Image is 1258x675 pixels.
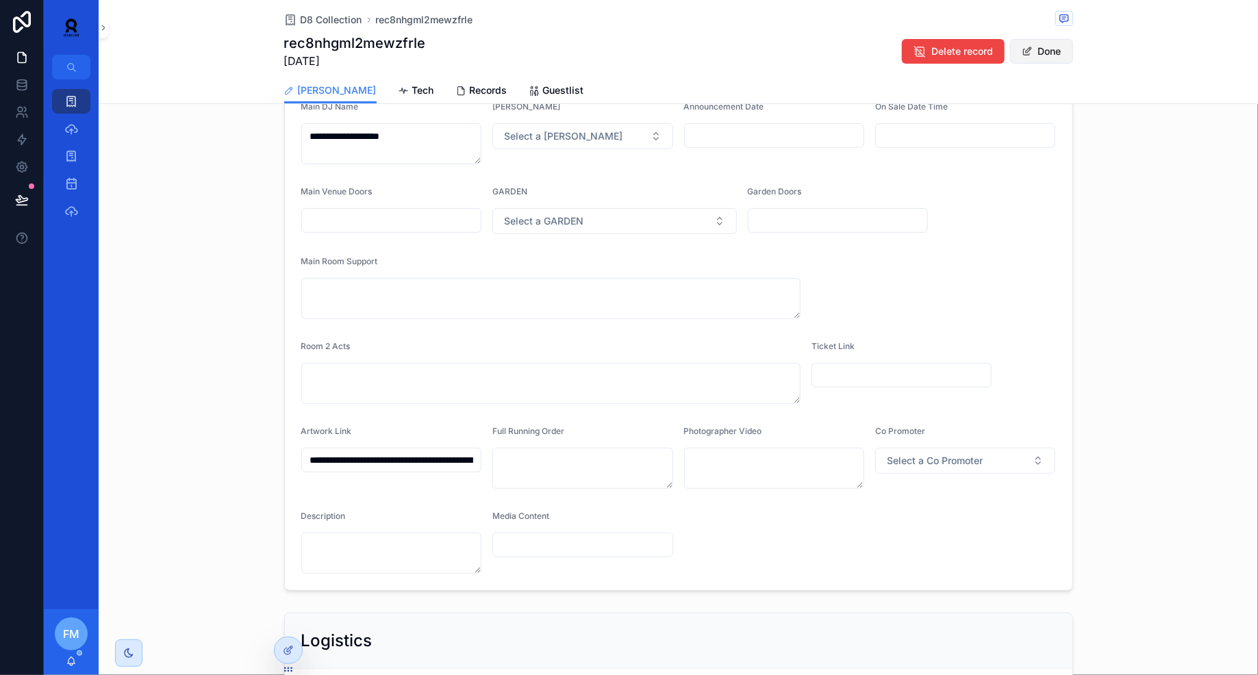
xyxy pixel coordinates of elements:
[301,186,373,196] span: Main Venue Doors
[748,186,802,196] span: Garden Doors
[301,511,346,521] span: Description
[684,426,762,436] span: Photographer Video
[529,78,584,105] a: Guestlist
[902,39,1005,64] button: Delete record
[504,214,583,228] span: Select a GARDEN
[875,426,925,436] span: Co Promoter
[492,101,560,112] span: [PERSON_NAME]
[932,44,994,58] span: Delete record
[887,454,983,468] span: Select a Co Promoter
[492,426,564,436] span: Full Running Order
[492,123,673,149] button: Select Button
[301,341,351,351] span: Room 2 Acts
[298,84,377,97] span: [PERSON_NAME]
[875,101,948,112] span: On Sale Date Time
[684,101,764,112] span: Announcement Date
[875,448,1056,474] button: Select Button
[301,256,378,266] span: Main Room Support
[1010,39,1073,64] button: Done
[284,78,377,104] a: [PERSON_NAME]
[284,53,426,69] span: [DATE]
[470,84,507,97] span: Records
[504,129,622,143] span: Select a [PERSON_NAME]
[63,626,79,642] span: FM
[399,78,434,105] a: Tech
[301,630,373,652] h2: Logistics
[492,186,527,196] span: GARDEN
[55,16,88,38] img: App logo
[301,13,362,27] span: D8 Collection
[412,84,434,97] span: Tech
[543,84,584,97] span: Guestlist
[301,426,352,436] span: Artwork Link
[284,13,362,27] a: D8 Collection
[456,78,507,105] a: Records
[301,101,359,112] span: Main DJ Name
[376,13,473,27] a: rec8nhgml2mewzfrle
[44,79,99,241] div: scrollable content
[492,511,549,521] span: Media Content
[812,341,855,351] span: Ticket Link
[284,34,426,53] h1: rec8nhgml2mewzfrle
[492,208,737,234] button: Select Button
